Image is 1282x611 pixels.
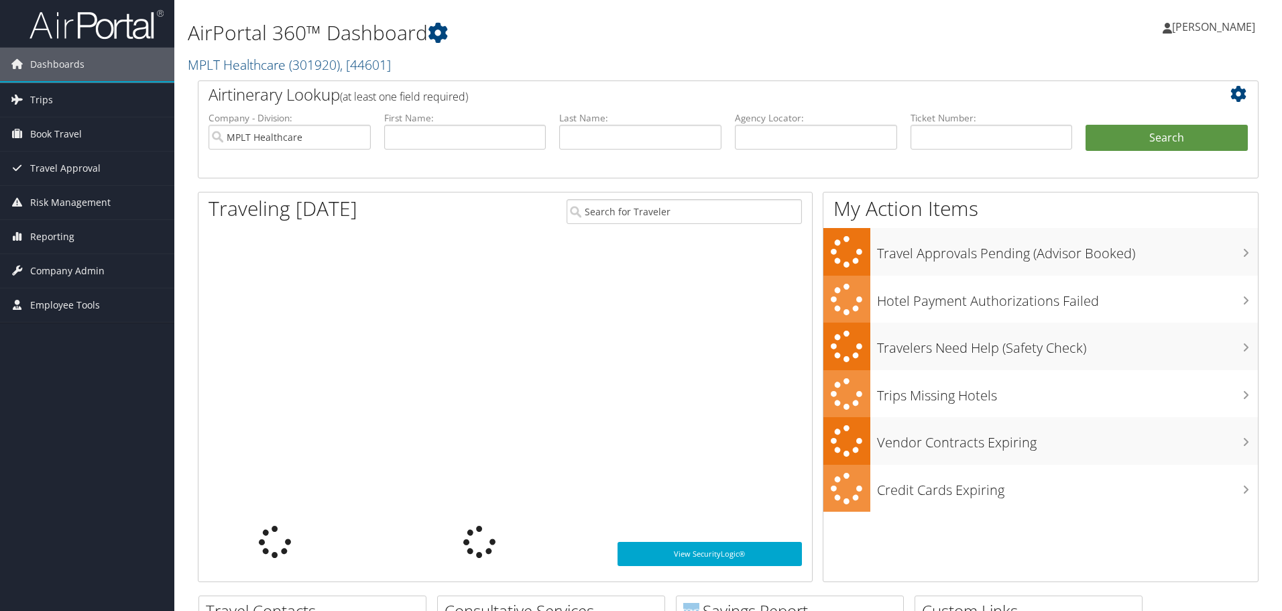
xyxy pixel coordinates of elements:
[877,237,1258,263] h3: Travel Approvals Pending (Advisor Booked)
[30,83,53,117] span: Trips
[30,288,100,322] span: Employee Tools
[209,111,371,125] label: Company - Division:
[1086,125,1248,152] button: Search
[911,111,1073,125] label: Ticket Number:
[30,9,164,40] img: airportal-logo.png
[30,152,101,185] span: Travel Approval
[1163,7,1269,47] a: [PERSON_NAME]
[735,111,897,125] label: Agency Locator:
[209,195,357,223] h1: Traveling [DATE]
[30,48,84,81] span: Dashboards
[823,370,1258,418] a: Trips Missing Hotels
[340,56,391,74] span: , [ 44601 ]
[877,474,1258,500] h3: Credit Cards Expiring
[30,254,105,288] span: Company Admin
[823,417,1258,465] a: Vendor Contracts Expiring
[1172,19,1255,34] span: [PERSON_NAME]
[188,19,909,47] h1: AirPortal 360™ Dashboard
[877,380,1258,405] h3: Trips Missing Hotels
[188,56,391,74] a: MPLT Healthcare
[30,117,82,151] span: Book Travel
[877,285,1258,311] h3: Hotel Payment Authorizations Failed
[289,56,340,74] span: ( 301920 )
[823,228,1258,276] a: Travel Approvals Pending (Advisor Booked)
[823,465,1258,512] a: Credit Cards Expiring
[384,111,546,125] label: First Name:
[823,276,1258,323] a: Hotel Payment Authorizations Failed
[340,89,468,104] span: (at least one field required)
[877,427,1258,452] h3: Vendor Contracts Expiring
[30,220,74,254] span: Reporting
[618,542,802,566] a: View SecurityLogic®
[877,332,1258,357] h3: Travelers Need Help (Safety Check)
[559,111,721,125] label: Last Name:
[823,195,1258,223] h1: My Action Items
[30,186,111,219] span: Risk Management
[567,199,802,224] input: Search for Traveler
[209,83,1159,106] h2: Airtinerary Lookup
[823,323,1258,370] a: Travelers Need Help (Safety Check)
